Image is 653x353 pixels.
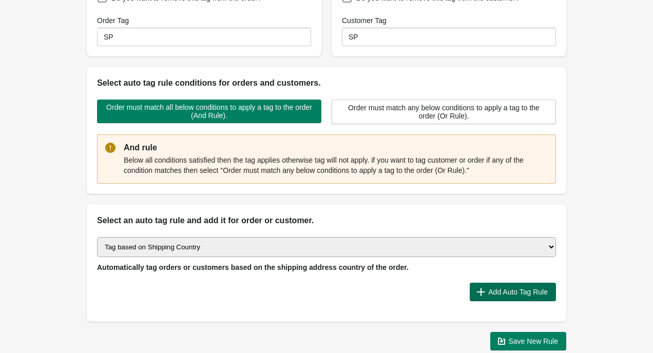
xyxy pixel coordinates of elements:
[509,337,559,345] span: Save New Rule
[124,155,548,175] p: Below all conditions satisfied then the tag applies otherwise tag will not apply. if you want to ...
[105,103,313,120] span: Order must match all below conditions to apply a tag to the order (And Rule).
[488,288,548,296] span: Add Auto Tag Rule
[340,104,547,120] span: Order must match any below conditions to apply a tag to the order (Or Rule).
[124,142,548,154] p: And rule
[332,100,556,124] button: Order must match any below conditions to apply a tag to the order (Or Rule).
[97,214,556,227] h2: Select an auto tag rule and add it for order or customer.
[470,283,556,301] button: Add Auto Tag Rule
[490,332,567,350] button: Save New Rule
[97,15,129,26] label: Order Tag
[97,100,321,123] button: Order must match all below conditions to apply a tag to the order (And Rule).
[342,15,387,26] label: Customer Tag
[97,77,556,89] h2: Select auto tag rule conditions for orders and customers.
[97,263,409,271] span: Automatically tag orders or customers based on the shipping address country of the order.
